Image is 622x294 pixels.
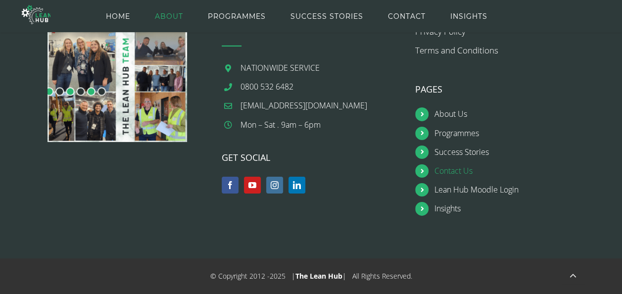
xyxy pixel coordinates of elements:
a: Lean Hub Moodle Login [434,183,594,196]
a: [EMAIL_ADDRESS][DOMAIN_NAME] [240,99,400,112]
a: LinkedIn [288,177,305,194]
a: Insights [434,202,594,215]
a: The Lean Hub [295,271,342,281]
div: © Copyright 2012 - 2025 | | All Rights Reserved. [210,268,412,284]
h4: GET SOCIAL [222,153,400,162]
a: Terms and Conditions [415,45,498,56]
a: Contact Us [434,164,594,178]
a: 0800 532 6482 [240,80,400,94]
a: Facebook [222,177,239,194]
a: Programmes [434,127,594,140]
a: About Us [434,107,594,121]
h4: PAGES [415,85,594,94]
div: Mon – Sat . 9am – 6pm [240,118,400,132]
a: YouTube [244,177,261,194]
img: The Lean Hub | Optimising productivity with Lean Logo [22,1,50,28]
a: Instagram [266,177,283,194]
span: NATIONWIDE SERVICE [240,62,320,73]
a: Success Stories [434,146,594,159]
a: Privacy Policy [415,26,466,37]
